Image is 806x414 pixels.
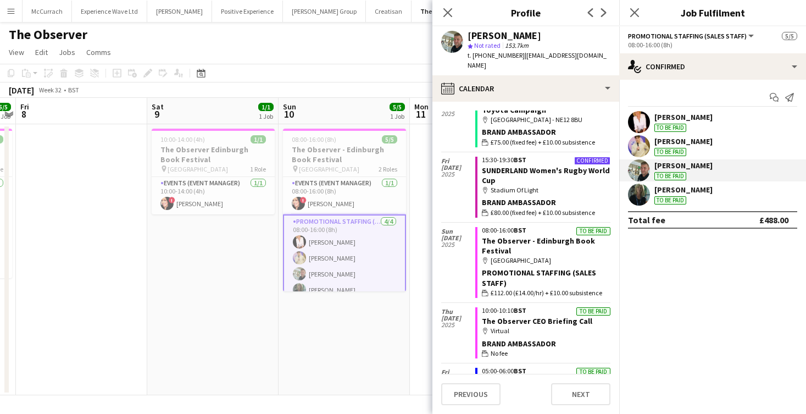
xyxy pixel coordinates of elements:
span: Not rated [474,41,501,49]
div: To be paid [576,368,610,376]
div: To be paid [654,172,686,180]
button: Creatisan [366,1,412,22]
a: Edit [31,45,52,59]
div: To be paid [654,148,686,156]
span: BST [514,226,526,234]
div: 15:30-19:30 [482,157,610,163]
div: To be paid [654,124,686,132]
a: SUNDERLAND Women's Rugby World Cup [482,165,610,185]
app-job-card: 08:00-16:00 (8h)5/5The Observer - Edinburgh Book Festival [GEOGRAPHIC_DATA]2 RolesEvents (Event M... [283,129,406,291]
div: Promotional Staffing (Sales Staff) [482,268,610,288]
div: To be paid [576,227,610,235]
span: Week 32 [36,86,64,94]
div: [PERSON_NAME] [654,185,713,195]
div: 10:00-10:10 [482,307,610,314]
span: Sun [283,102,296,112]
div: Total fee [628,214,665,225]
span: 10:00-14:00 (4h) [160,135,205,143]
div: Brand Ambassador [482,127,610,137]
span: Fri [20,102,29,112]
button: Promotional Staffing (Sales Staff) [628,32,755,40]
button: Next [551,383,610,405]
span: 5/5 [382,135,397,143]
a: Comms [82,45,115,59]
span: £112.00 (£14.00/hr) + £10.00 subsistence [491,288,602,298]
div: To be paid [654,196,686,205]
div: Brand Ambassador [482,197,610,207]
div: Stadium Of Light [482,185,610,195]
a: The Observer CEO Briefing Call [482,316,592,326]
span: 1/1 [258,103,274,111]
div: BST [68,86,79,94]
span: 1 Role [250,165,266,173]
span: BST [514,156,526,164]
span: £75.00 (fixed fee) + £10.00 subsistence [491,137,595,147]
div: 1 Job [259,112,273,120]
div: Brand Ambassador [482,339,610,349]
span: No fee [491,349,508,358]
button: McCurrach [23,1,72,22]
span: 5/5 [782,32,797,40]
h1: The Observer [9,26,87,43]
span: 9 [150,108,164,120]
span: [DATE] [441,164,475,171]
app-job-card: 10:00-14:00 (4h)1/1The Observer Edinburgh Book Festival [GEOGRAPHIC_DATA]1 RoleEvents (Event Mana... [152,129,275,214]
div: [PERSON_NAME] [654,161,713,170]
span: BST [514,306,526,314]
a: View [4,45,29,59]
a: The Observer - Edinburgh Book Festival [482,236,595,256]
h3: The Observer Edinburgh Book Festival [152,145,275,164]
span: Edit [35,47,48,57]
div: 1 Job [390,112,404,120]
span: ! [300,197,307,203]
span: 2025 [441,111,475,117]
span: Fri [441,369,475,376]
span: Sat [152,102,164,112]
span: [DATE] [441,235,475,241]
button: Previous [441,383,501,405]
div: Virtual [482,326,610,336]
div: Confirmed [619,53,806,80]
span: 2025 [441,241,475,248]
span: 2025 [441,322,475,328]
div: Confirmed [574,157,610,165]
span: Mon [414,102,429,112]
app-card-role: Promotional Staffing (Sales Staff)4/408:00-16:00 (8h)[PERSON_NAME][PERSON_NAME][PERSON_NAME][PERS... [283,214,406,302]
div: [DATE] [9,85,34,96]
span: Sun [441,228,475,235]
h3: Profile [432,5,619,20]
span: Comms [86,47,111,57]
div: 08:00-16:00 [482,227,610,234]
div: [PERSON_NAME] [468,31,541,41]
span: 11 [413,108,429,120]
h3: The Observer - Edinburgh Book Festival [283,145,406,164]
button: [PERSON_NAME] Group [283,1,366,22]
div: 05:00-06:00 [482,368,610,374]
span: Promotional Staffing (Sales Staff) [628,32,747,40]
span: t. [PHONE_NUMBER] [468,51,525,59]
button: Experience Wave Ltd [72,1,147,22]
span: Thu [441,308,475,315]
div: 08:00-16:00 (8h) [628,41,797,49]
button: Positive Experience [212,1,283,22]
div: Calendar [432,75,619,102]
span: [GEOGRAPHIC_DATA] [168,165,228,173]
span: | [EMAIL_ADDRESS][DOMAIN_NAME] [468,51,607,69]
span: 5/5 [390,103,405,111]
div: [PERSON_NAME] [654,112,713,122]
div: [PERSON_NAME] [654,136,713,146]
app-card-role: Events (Event Manager)1/110:00-14:00 (4h)![PERSON_NAME] [152,177,275,214]
span: 08:00-16:00 (8h) [292,135,336,143]
button: The Observer [412,1,470,22]
span: £80.00 (fixed fee) + £10.00 subsistence [491,208,595,218]
button: [PERSON_NAME] [147,1,212,22]
span: 10 [281,108,296,120]
div: [GEOGRAPHIC_DATA] [482,256,610,266]
h3: Job Fulfilment [619,5,806,20]
span: 1/1 [251,135,266,143]
span: Jobs [59,47,75,57]
a: Jobs [54,45,80,59]
div: £488.00 [759,214,788,225]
